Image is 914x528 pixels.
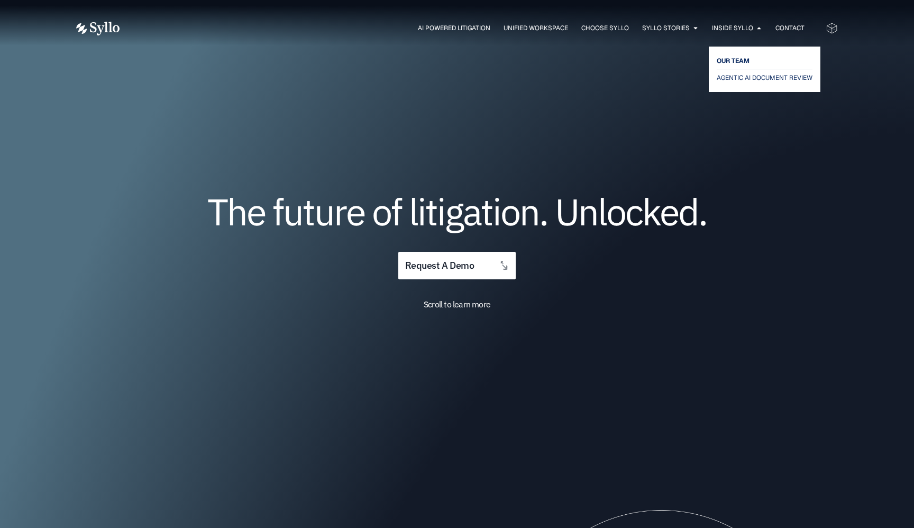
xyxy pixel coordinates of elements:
div: Menu Toggle [141,23,805,33]
a: Contact [775,23,805,33]
a: Syllo Stories [642,23,690,33]
a: OUR TEAM [717,54,812,67]
h1: The future of litigation. Unlocked. [140,194,774,229]
a: AGENTIC AI DOCUMENT REVIEW [717,71,812,84]
img: Vector [76,22,120,35]
a: Inside Syllo [712,23,753,33]
span: Scroll to learn more [424,299,490,309]
span: request a demo [405,261,474,271]
a: Choose Syllo [581,23,629,33]
span: OUR TEAM [717,54,750,67]
a: AI Powered Litigation [418,23,490,33]
a: Unified Workspace [504,23,568,33]
a: request a demo [398,252,516,280]
nav: Menu [141,23,805,33]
